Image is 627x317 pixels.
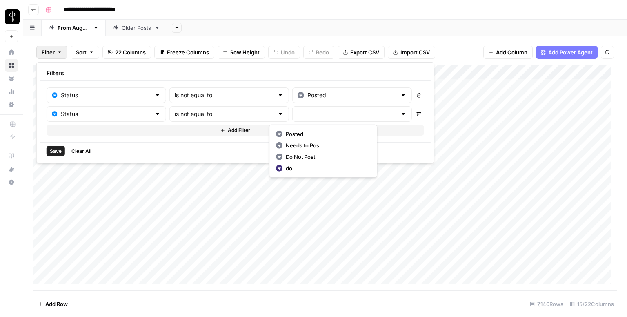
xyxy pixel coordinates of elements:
span: Filter [42,48,55,56]
div: Filter [36,62,434,163]
a: From [DATE] [42,20,106,36]
button: Export CSV [338,46,385,59]
button: Undo [268,46,300,59]
button: Sort [71,46,99,59]
span: Needs to Post [286,141,367,150]
span: Export CSV [350,48,379,56]
span: do [286,164,367,172]
a: Browse [5,59,18,72]
input: Status [61,110,151,118]
a: AirOps Academy [5,150,18,163]
button: Add Row [33,297,73,310]
span: 22 Columns [115,48,146,56]
div: 7,140 Rows [527,297,567,310]
button: Add Filter [47,125,424,136]
div: 15/22 Columns [567,297,617,310]
a: Settings [5,98,18,111]
a: Usage [5,85,18,98]
span: Row Height [230,48,260,56]
span: Add Column [496,48,527,56]
button: Save [47,146,65,156]
button: Clear All [68,146,95,156]
button: Workspace: LP Production Workloads [5,7,18,27]
span: Posted [286,130,367,138]
span: Import CSV [400,48,430,56]
button: Filter [36,46,67,59]
div: Older Posts [122,24,151,32]
button: Freeze Columns [154,46,214,59]
span: Redo [316,48,329,56]
a: Older Posts [106,20,167,36]
span: Save [50,147,62,155]
div: What's new? [5,163,18,175]
div: Filters [40,66,431,81]
input: Posted [307,91,397,99]
button: Add Power Agent [536,46,598,59]
input: is not equal to [175,91,274,99]
input: Status [61,91,151,99]
a: Home [5,46,18,59]
a: Your Data [5,72,18,85]
button: Import CSV [388,46,435,59]
button: Redo [303,46,334,59]
span: Clear All [71,147,91,155]
span: Undo [281,48,295,56]
span: Sort [76,48,87,56]
div: From [DATE] [58,24,90,32]
span: Add Power Agent [548,48,593,56]
span: Add Row [45,300,68,308]
span: Freeze Columns [167,48,209,56]
button: What's new? [5,163,18,176]
button: Row Height [218,46,265,59]
span: Add Filter [228,127,250,134]
img: LP Production Workloads Logo [5,9,20,24]
button: Help + Support [5,176,18,189]
input: is not equal to [175,110,274,118]
button: 22 Columns [102,46,151,59]
span: Do Not Post [286,153,367,161]
button: Add Column [483,46,533,59]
